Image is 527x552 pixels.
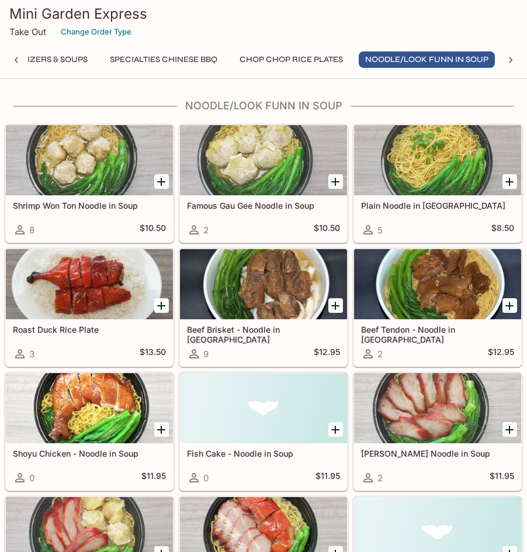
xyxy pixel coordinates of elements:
[29,225,34,236] span: 8
[187,325,340,344] h5: Beef Brisket - Noodle in [GEOGRAPHIC_DATA]
[179,125,348,243] a: Famous Gau Gee Noodle in Soup2$10.50
[353,249,522,367] a: Beef Tendon - Noodle in [GEOGRAPHIC_DATA]2$12.95
[203,472,209,484] span: 0
[154,422,169,437] button: Add Shoyu Chicken - Noodle in Soup
[502,422,517,437] button: Add Char Siu Noodle in Soup
[328,174,343,189] button: Add Famous Gau Gee Noodle in Soup
[315,471,340,485] h5: $11.95
[377,349,383,360] span: 2
[13,201,166,211] h5: Shrimp Won Ton Noodle in Soup
[6,249,173,319] div: Roast Duck Rice Plate
[354,373,521,443] div: Char Siu Noodle in Soup
[103,51,224,68] button: Specialties Chinese BBQ
[179,372,348,491] a: Fish Cake - Noodle in Soup0$11.95
[314,347,340,361] h5: $12.95
[6,373,173,443] div: Shoyu Chicken - Noodle in Soup
[140,347,166,361] h5: $13.50
[233,51,349,68] button: Chop Chop Rice Plates
[328,422,343,437] button: Add Fish Cake - Noodle in Soup
[361,325,514,344] h5: Beef Tendon - Noodle in [GEOGRAPHIC_DATA]
[490,471,514,485] h5: $11.95
[5,249,174,367] a: Roast Duck Rice Plate3$13.50
[154,174,169,189] button: Add Shrimp Won Ton Noodle in Soup
[354,125,521,195] div: Plain Noodle in Soup
[9,26,46,37] p: Take Out
[491,223,514,237] h5: $8.50
[361,201,514,211] h5: Plain Noodle in [GEOGRAPHIC_DATA]
[141,471,166,485] h5: $11.95
[154,298,169,313] button: Add Roast Duck Rice Plate
[328,298,343,313] button: Add Beef Brisket - Noodle in Soup
[5,99,522,112] h4: Noodle/Look Funn in Soup
[353,372,522,491] a: [PERSON_NAME] Noodle in Soup2$11.95
[140,223,166,237] h5: $10.50
[187,201,340,211] h5: Famous Gau Gee Noodle in Soup
[179,249,348,367] a: Beef Brisket - Noodle in [GEOGRAPHIC_DATA]9$12.95
[353,125,522,243] a: Plain Noodle in [GEOGRAPHIC_DATA]5$8.50
[5,125,174,243] a: Shrimp Won Ton Noodle in Soup8$10.50
[203,225,209,236] span: 2
[13,448,166,458] h5: Shoyu Chicken - Noodle in Soup
[377,225,383,236] span: 5
[29,349,34,360] span: 3
[354,249,521,319] div: Beef Tendon - Noodle in Soup
[187,448,340,458] h5: Fish Cake - Noodle in Soup
[9,5,518,23] h3: Mini Garden Express
[180,249,347,319] div: Beef Brisket - Noodle in Soup
[502,174,517,189] button: Add Plain Noodle in Soup
[359,51,495,68] button: Noodle/Look Funn in Soup
[377,472,383,484] span: 2
[5,372,174,491] a: Shoyu Chicken - Noodle in Soup0$11.95
[180,373,347,443] div: Fish Cake - Noodle in Soup
[6,125,173,195] div: Shrimp Won Ton Noodle in Soup
[13,325,166,334] h5: Roast Duck Rice Plate
[314,223,340,237] h5: $10.50
[488,347,514,361] h5: $12.95
[203,349,209,360] span: 9
[180,125,347,195] div: Famous Gau Gee Noodle in Soup
[502,298,517,313] button: Add Beef Tendon - Noodle in Soup
[361,448,514,458] h5: [PERSON_NAME] Noodle in Soup
[56,23,137,41] button: Change Order Type
[29,472,34,484] span: 0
